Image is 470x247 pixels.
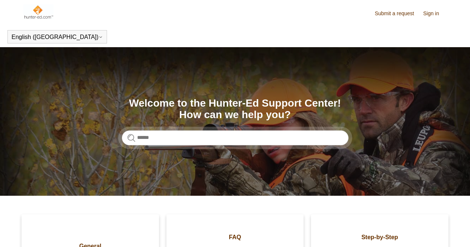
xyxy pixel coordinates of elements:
[23,4,54,19] img: Hunter-Ed Help Center home page
[122,98,349,121] h1: Welcome to the Hunter-Ed Support Center! How can we help you?
[322,233,437,242] span: Step-by-Step
[178,233,293,242] span: FAQ
[423,10,447,17] a: Sign in
[12,34,103,40] button: English ([GEOGRAPHIC_DATA])
[375,10,422,17] a: Submit a request
[122,130,349,145] input: Search
[422,222,465,241] div: Chat Support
